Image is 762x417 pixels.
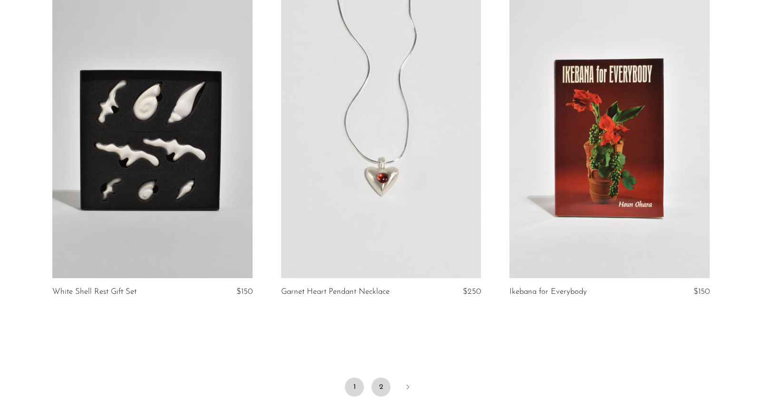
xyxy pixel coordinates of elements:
[345,378,364,397] span: 1
[463,288,481,296] span: $250
[52,288,137,296] a: White Shell Rest Gift Set
[694,288,710,296] span: $150
[398,378,417,398] a: Next
[371,378,391,397] a: 2
[509,288,587,296] a: Ikebana for Everybody
[236,288,253,296] span: $150
[281,288,390,296] a: Garnet Heart Pendant Necklace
